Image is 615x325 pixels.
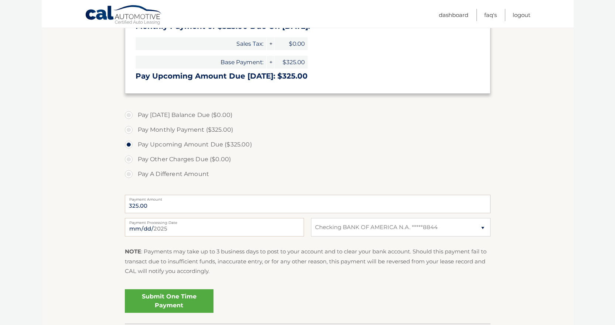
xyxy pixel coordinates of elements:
p: : Payments may take up to 3 business days to post to your account and to clear your bank account.... [125,247,491,276]
label: Pay A Different Amount [125,167,491,181]
a: Cal Automotive [85,5,163,26]
input: Payment Amount [125,195,491,213]
input: Payment Date [125,218,304,236]
h3: Pay Upcoming Amount Due [DATE]: $325.00 [136,72,480,81]
label: Payment Amount [125,195,491,201]
strong: NOTE [125,248,141,255]
span: $325.00 [274,56,308,69]
a: Dashboard [439,9,468,21]
label: Pay [DATE] Balance Due ($0.00) [125,108,491,122]
span: + [267,56,274,69]
span: + [267,37,274,50]
label: Pay Monthly Payment ($325.00) [125,122,491,137]
label: Pay Upcoming Amount Due ($325.00) [125,137,491,152]
a: Logout [513,9,530,21]
span: $0.00 [274,37,308,50]
a: FAQ's [484,9,497,21]
span: Base Payment: [136,56,266,69]
span: Sales Tax: [136,37,266,50]
a: Submit One Time Payment [125,289,213,313]
label: Payment Processing Date [125,218,304,224]
label: Pay Other Charges Due ($0.00) [125,152,491,167]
